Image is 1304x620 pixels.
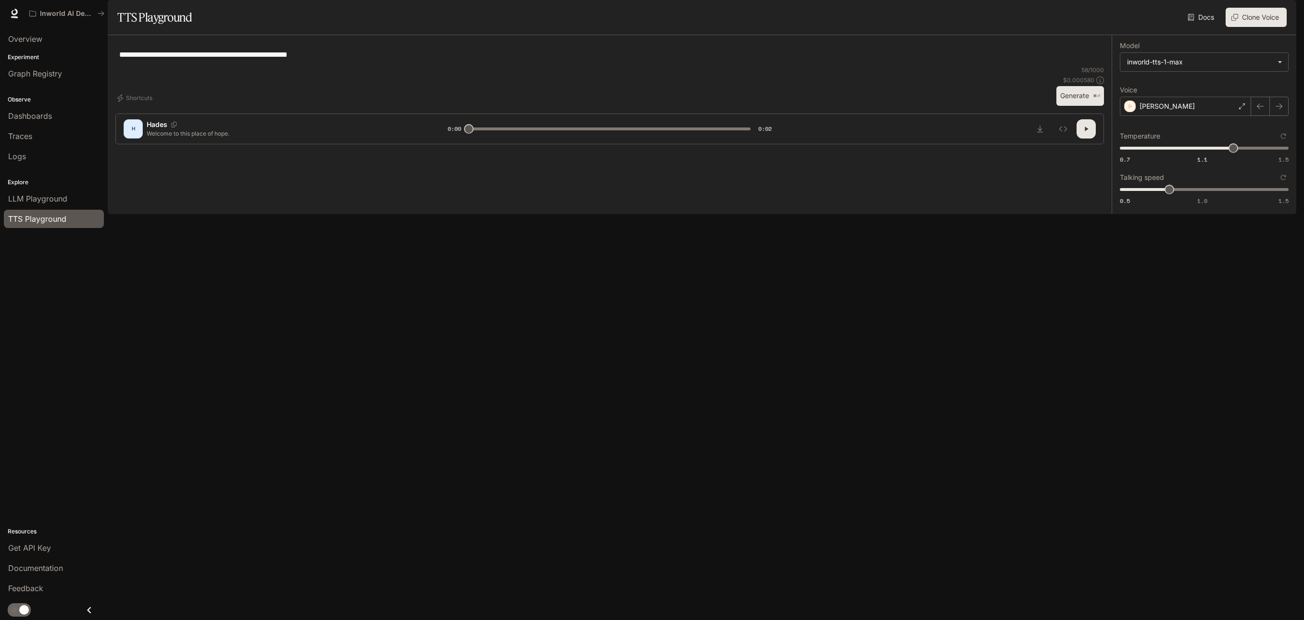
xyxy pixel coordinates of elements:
p: Welcome to this place of hope. [147,129,425,138]
button: Copy Voice ID [167,122,181,127]
a: Docs [1186,8,1218,27]
button: Shortcuts [115,90,156,106]
h1: TTS Playground [117,8,192,27]
span: 0.5 [1120,197,1130,205]
div: H [125,121,141,137]
p: Inworld AI Demos [40,10,94,18]
span: 0:02 [758,124,772,134]
p: $ 0.000580 [1063,76,1094,84]
p: Model [1120,42,1140,49]
button: Generate⌘⏎ [1056,86,1104,106]
p: Voice [1120,87,1137,93]
p: 58 / 1000 [1081,66,1104,74]
div: inworld-tts-1-max [1120,53,1288,71]
button: Inspect [1053,119,1073,139]
div: inworld-tts-1-max [1127,57,1273,67]
button: Reset to default [1278,131,1289,141]
span: 1.1 [1197,155,1207,164]
span: 0.7 [1120,155,1130,164]
button: Clone Voice [1226,8,1287,27]
p: ⌘⏎ [1093,93,1100,99]
p: Talking speed [1120,174,1164,181]
p: Temperature [1120,133,1160,139]
p: [PERSON_NAME] [1140,101,1195,111]
button: Download audio [1030,119,1050,139]
p: Hades [147,120,167,129]
button: Reset to default [1278,172,1289,183]
button: All workspaces [25,4,109,23]
span: 1.5 [1279,155,1289,164]
span: 1.0 [1197,197,1207,205]
span: 1.5 [1279,197,1289,205]
span: 0:00 [448,124,461,134]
